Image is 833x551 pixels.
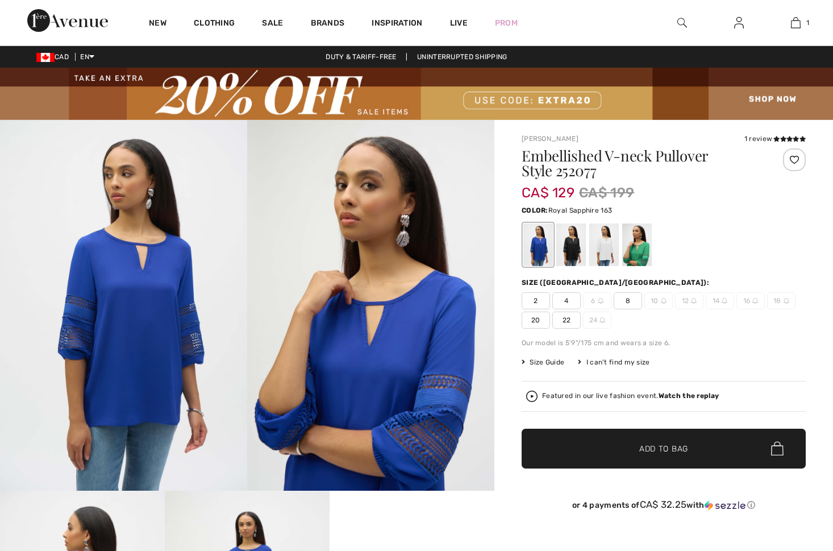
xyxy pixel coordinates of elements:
img: Bag.svg [771,441,784,456]
span: Inspiration [372,18,422,30]
a: Prom [495,17,518,29]
span: EN [80,53,94,61]
img: My Info [734,16,744,30]
div: 1 review [744,134,806,144]
div: Black [556,223,586,266]
button: Add to Bag [522,429,806,469]
span: 2 [522,292,550,309]
span: CA$ 32.25 [640,499,687,510]
div: or 4 payments of with [522,499,806,511]
div: Our model is 5'9"/175 cm and wears a size 6. [522,338,806,348]
div: Featured in our live fashion event. [542,392,719,400]
span: Add to Bag [639,442,688,454]
img: Embellished V-Neck Pullover Style 252077. 2 [247,120,494,491]
h1: Embellished V-neck Pullover Style 252077 [522,148,759,178]
img: Sezzle [705,500,745,511]
span: 22 [552,312,581,329]
span: 18 [767,292,795,309]
img: My Bag [791,16,801,30]
span: 10 [644,292,673,309]
a: 1 [768,16,823,30]
div: Royal Sapphire 163 [523,223,553,266]
img: ring-m.svg [691,298,697,304]
span: CA$ 129 [522,173,574,201]
span: Color: [522,206,548,214]
a: Clothing [194,18,235,30]
a: Live [450,17,468,29]
span: 16 [736,292,765,309]
img: Watch the replay [526,391,538,402]
img: Canadian Dollar [36,53,55,62]
span: 24 [583,312,611,329]
a: Brands [311,18,345,30]
div: I can't find my size [578,357,649,367]
img: ring-m.svg [598,298,603,304]
a: Sale [262,18,283,30]
span: Royal Sapphire 163 [548,206,612,214]
img: ring-m.svg [661,298,667,304]
strong: Watch the replay [659,392,719,400]
span: 20 [522,312,550,329]
img: ring-m.svg [752,298,758,304]
img: ring-m.svg [784,298,789,304]
span: Size Guide [522,357,564,367]
a: New [149,18,166,30]
img: 1ère Avenue [27,9,108,32]
div: Off White [589,223,619,266]
div: or 4 payments ofCA$ 32.25withSezzle Click to learn more about Sezzle [522,499,806,515]
div: Garden green [622,223,652,266]
span: 14 [706,292,734,309]
span: 8 [614,292,642,309]
div: Size ([GEOGRAPHIC_DATA]/[GEOGRAPHIC_DATA]): [522,277,711,288]
img: ring-m.svg [599,317,605,323]
img: ring-m.svg [722,298,727,304]
a: Sign In [725,16,753,30]
span: CAD [36,53,73,61]
img: search the website [677,16,687,30]
a: [PERSON_NAME] [522,135,578,143]
span: 4 [552,292,581,309]
span: 6 [583,292,611,309]
span: CA$ 199 [579,183,634,203]
span: 12 [675,292,703,309]
span: 1 [806,18,809,28]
